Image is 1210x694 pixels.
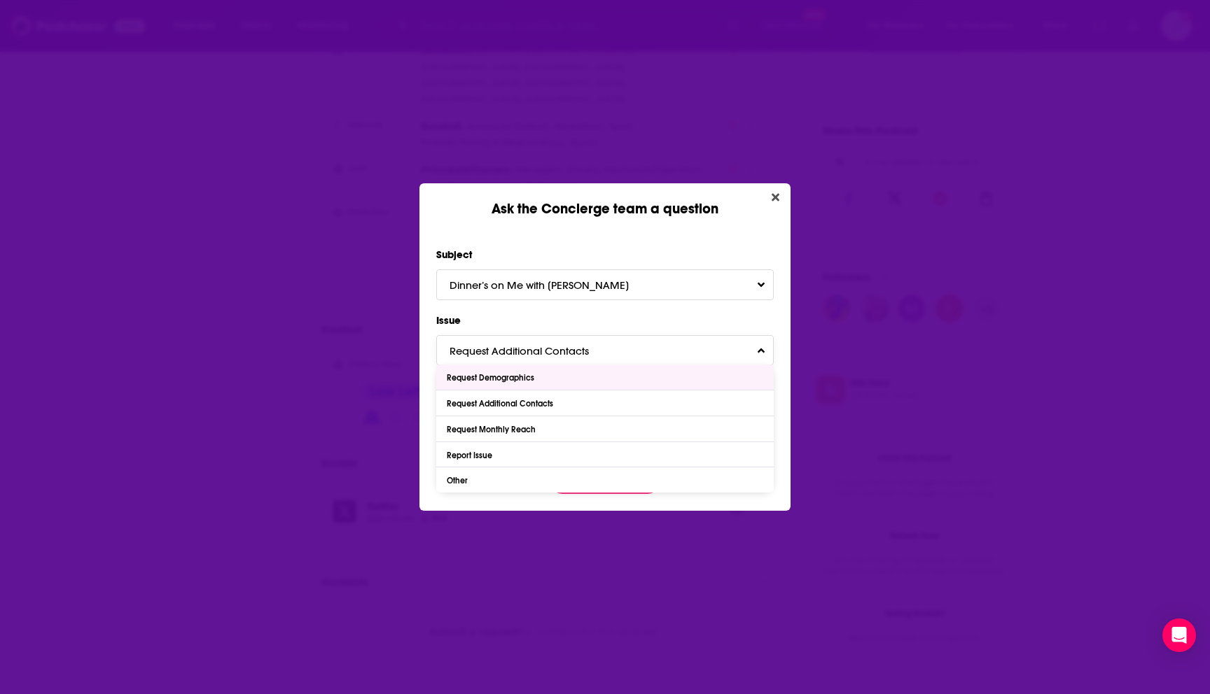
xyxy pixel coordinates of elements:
div: Request Additional Contacts [447,399,557,409]
button: Request Additional ContactsToggle Pronoun Dropdown [436,335,774,365]
div: Open Intercom Messenger [1162,618,1196,652]
div: Ask the Concierge team a question [419,183,791,218]
div: Report Issue [447,451,496,460]
label: Issue [436,311,774,330]
div: Request Monthly Reach [447,425,539,434]
span: Dinner’s on Me with [PERSON_NAME] [450,278,657,292]
span: Request Additional Contacts [450,344,617,357]
button: Close [766,189,785,206]
div: Other [447,476,471,486]
label: Subject [436,246,774,264]
button: Dinner’s on Me with [PERSON_NAME]Toggle Pronoun Dropdown [436,269,774,299]
div: Request Demographics [447,373,538,383]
